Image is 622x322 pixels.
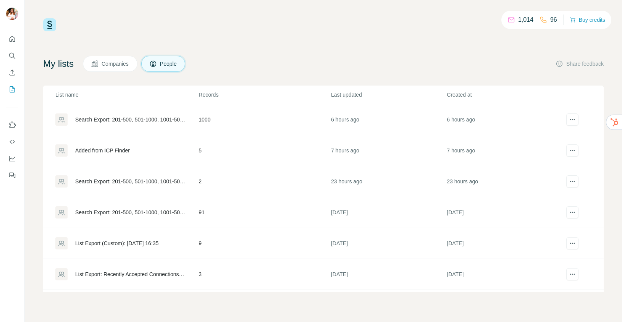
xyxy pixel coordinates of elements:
td: 6 hours ago [331,104,446,135]
td: 6 hours ago [446,104,562,135]
div: Search Export: 201-500, 501-1000, 1001-5000, 5001-10,000, 10,000+, [GEOGRAPHIC_DATA], Human Resou... [75,116,186,123]
span: Companies [102,60,129,68]
button: Feedback [6,168,18,182]
td: 7 hours ago [331,135,446,166]
button: Search [6,49,18,63]
img: Surfe Logo [43,18,56,31]
td: 1000 [198,104,331,135]
button: Use Surfe API [6,135,18,149]
p: Last updated [331,91,446,99]
td: [DATE] [446,259,562,290]
button: actions [566,206,578,218]
td: 7 hours ago [446,135,562,166]
p: 96 [550,15,557,24]
td: 91 [198,197,331,228]
p: List name [55,91,198,99]
p: Records [199,91,330,99]
td: [DATE] [331,197,446,228]
button: Use Surfe on LinkedIn [6,118,18,132]
button: actions [566,237,578,249]
img: Avatar [6,8,18,20]
button: Quick start [6,32,18,46]
td: 5 [198,135,331,166]
h4: My lists [43,58,74,70]
button: My lists [6,83,18,96]
button: Share feedback [556,60,604,68]
button: actions [566,268,578,280]
div: List Export (Custom): [DATE] 16:35 [75,239,158,247]
td: 23 hours ago [331,166,446,197]
td: 2 [198,166,331,197]
div: Search Export: 201-500, 501-1000, 1001-5000, 5001-10,000, 10,000+, [GEOGRAPHIC_DATA], Business De... [75,209,186,216]
button: actions [566,144,578,157]
button: Dashboard [6,152,18,165]
td: 9 [198,228,331,259]
p: Created at [447,91,562,99]
span: People [160,60,178,68]
div: Search Export: 201-500, 501-1000, 1001-5000, 5001-10,000, 10,000+, [GEOGRAPHIC_DATA], Human Resou... [75,178,186,185]
div: List Export: Recently Accepted Connections and InMails - [DATE] 00:33 [75,270,186,278]
div: Added from ICP Finder [75,147,130,154]
p: 1,014 [518,15,533,24]
td: 23 hours ago [446,166,562,197]
td: [DATE] [331,259,446,290]
td: 3 [198,259,331,290]
button: Buy credits [570,15,605,25]
td: [DATE] [446,228,562,259]
button: actions [566,113,578,126]
button: actions [566,175,578,188]
td: [DATE] [331,228,446,259]
button: Enrich CSV [6,66,18,79]
td: [DATE] [446,197,562,228]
